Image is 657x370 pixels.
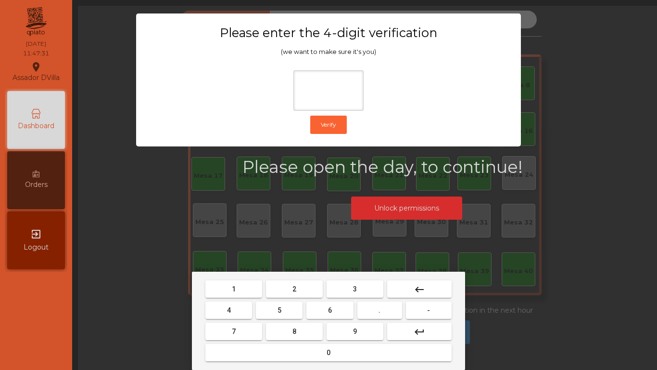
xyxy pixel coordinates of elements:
span: 4 [227,306,231,314]
button: - [406,302,452,319]
span: 3 [353,285,357,293]
button: 7 [205,323,262,340]
span: 0 [327,349,330,357]
h3: Please enter the 4-digit verification [155,25,502,40]
span: 8 [292,328,296,335]
span: 7 [232,328,236,335]
span: 2 [292,285,296,293]
span: - [427,306,430,314]
span: 5 [278,306,281,314]
button: 2 [266,280,323,298]
button: 4 [205,302,252,319]
button: 3 [327,280,383,298]
button: . [357,302,402,319]
span: . [379,306,380,314]
span: 1 [232,285,236,293]
button: 9 [327,323,383,340]
button: 6 [306,302,353,319]
button: 0 [205,344,452,361]
mat-icon: keyboard_return [414,326,425,338]
button: 8 [266,323,323,340]
button: 5 [256,302,303,319]
button: Verify [310,116,347,134]
span: (we want to make sure it's you) [281,48,376,55]
mat-icon: keyboard_backspace [414,284,425,295]
span: 6 [328,306,332,314]
button: 1 [205,280,262,298]
span: 9 [353,328,357,335]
